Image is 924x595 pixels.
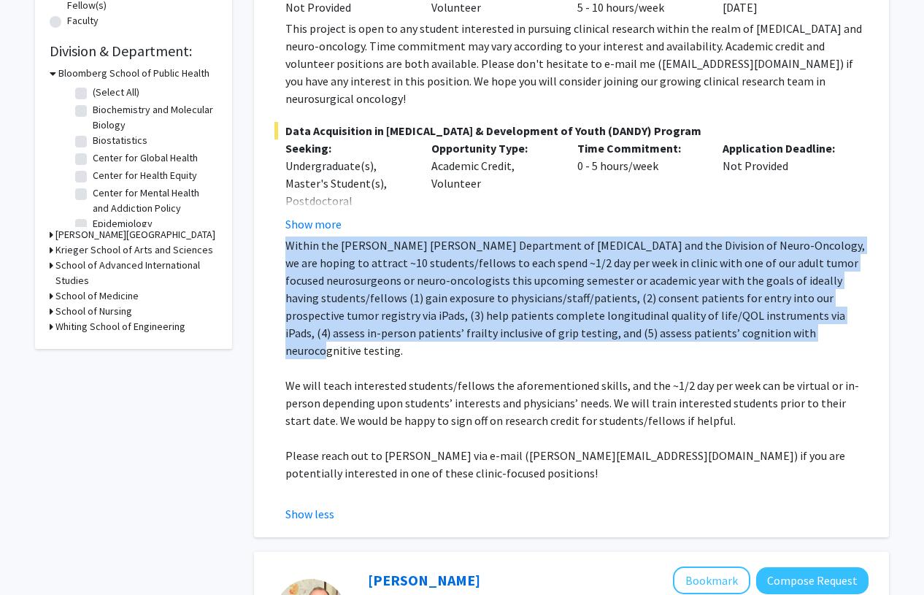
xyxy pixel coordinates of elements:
[285,237,869,359] p: Within the [PERSON_NAME] [PERSON_NAME] Department of [MEDICAL_DATA] and the Division of Neuro-Onc...
[93,168,197,183] label: Center for Health Equity
[285,215,342,233] button: Show more
[93,216,153,231] label: Epidemiology
[55,304,132,319] h3: School of Nursing
[285,447,869,482] p: Please reach out to [PERSON_NAME] via e-mail ([PERSON_NAME][EMAIL_ADDRESS][DOMAIN_NAME]) if you a...
[756,567,869,594] button: Compose Request to Daniel Marston
[285,139,409,157] p: Seeking:
[93,185,214,216] label: Center for Mental Health and Addiction Policy
[55,242,213,258] h3: Krieger School of Arts and Sciences
[93,85,139,100] label: (Select All)
[93,150,198,166] label: Center for Global Health
[55,319,185,334] h3: Whiting School of Engineering
[274,122,869,139] span: Data Acquisition in [MEDICAL_DATA] & Development of Youth (DANDY) Program
[67,13,99,28] label: Faculty
[50,42,217,60] h2: Division & Department:
[673,567,750,594] button: Add Daniel Marston to Bookmarks
[285,20,869,107] div: This project is open to any student interested in pursuing clinical research within the realm of ...
[55,258,217,288] h3: School of Advanced International Studies
[420,139,566,233] div: Academic Credit, Volunteer
[577,139,701,157] p: Time Commitment:
[368,571,480,589] a: [PERSON_NAME]
[285,505,334,523] button: Show less
[723,139,847,157] p: Application Deadline:
[11,529,62,584] iframe: Chat
[431,139,555,157] p: Opportunity Type:
[285,377,869,429] p: We will teach interested students/fellows the aforementioned skills, and the ~1/2 day per week ca...
[55,227,215,242] h3: [PERSON_NAME][GEOGRAPHIC_DATA]
[58,66,209,81] h3: Bloomberg School of Public Health
[93,133,147,148] label: Biostatistics
[55,288,139,304] h3: School of Medicine
[712,139,858,233] div: Not Provided
[93,102,214,133] label: Biochemistry and Molecular Biology
[566,139,712,233] div: 0 - 5 hours/week
[285,157,409,280] div: Undergraduate(s), Master's Student(s), Postdoctoral Researcher(s) / Research Staff, Medical Resid...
